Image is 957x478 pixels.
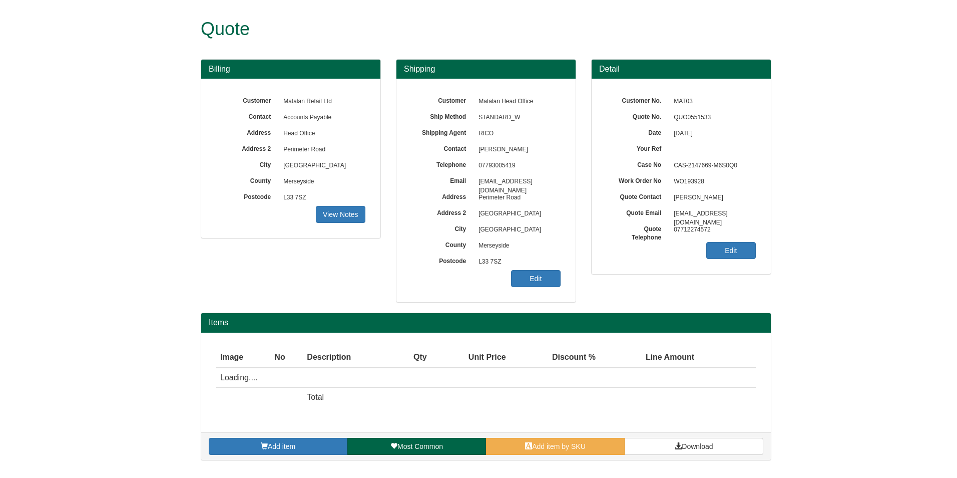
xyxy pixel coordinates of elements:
[209,318,763,327] h2: Items
[216,368,698,388] td: Loading....
[510,348,600,368] th: Discount %
[473,94,561,110] span: Matalan Head Office
[278,142,365,158] span: Perimeter Road
[674,178,704,185] span: WO193928
[473,174,561,190] span: [EMAIL_ADDRESS][DOMAIN_NAME]
[607,206,669,217] label: Quote Email
[216,158,278,169] label: City
[411,94,473,105] label: Customer
[473,238,561,254] span: Merseyside
[216,126,278,137] label: Address
[473,110,561,126] span: STANDARD_W
[278,174,365,190] span: Merseyside
[669,158,756,174] span: CAS-2147669-M6S0Q0
[473,222,561,238] span: [GEOGRAPHIC_DATA]
[278,158,365,174] span: [GEOGRAPHIC_DATA]
[607,110,669,121] label: Quote No.
[411,222,473,233] label: City
[607,94,669,105] label: Customer No.
[393,348,430,368] th: Qty
[411,158,473,169] label: Telephone
[473,142,561,158] span: [PERSON_NAME]
[599,65,763,74] h3: Detail
[669,222,756,238] span: 07712274572
[411,238,473,250] label: County
[216,174,278,185] label: County
[303,388,393,407] td: Total
[411,254,473,266] label: Postcode
[397,442,443,450] span: Most Common
[216,190,278,201] label: Postcode
[607,174,669,185] label: Work Order No
[411,110,473,121] label: Ship Method
[278,94,365,110] span: Matalan Retail Ltd
[607,142,669,153] label: Your Ref
[682,442,713,450] span: Download
[404,65,568,74] h3: Shipping
[411,206,473,217] label: Address 2
[600,348,698,368] th: Line Amount
[473,254,561,270] span: L33 7SZ
[607,190,669,201] label: Quote Contact
[411,174,473,185] label: Email
[669,190,756,206] span: [PERSON_NAME]
[669,206,756,222] span: [EMAIL_ADDRESS][DOMAIN_NAME]
[216,142,278,153] label: Address 2
[669,126,756,142] span: [DATE]
[431,348,510,368] th: Unit Price
[216,110,278,121] label: Contact
[473,126,561,142] span: RICO
[607,158,669,169] label: Case No
[303,348,393,368] th: Description
[411,126,473,137] label: Shipping Agent
[706,242,756,259] a: Edit
[411,142,473,153] label: Contact
[532,442,586,450] span: Add item by SKU
[473,190,561,206] span: Perimeter Road
[268,442,295,450] span: Add item
[316,206,365,223] a: View Notes
[669,94,756,110] span: MAT03
[511,270,561,287] a: Edit
[270,348,303,368] th: No
[607,222,669,242] label: Quote Telephone
[201,19,734,39] h1: Quote
[278,110,365,126] span: Accounts Payable
[607,126,669,137] label: Date
[473,158,561,174] span: 07793005419
[411,190,473,201] label: Address
[209,65,373,74] h3: Billing
[216,348,270,368] th: Image
[278,190,365,206] span: L33 7SZ
[216,94,278,105] label: Customer
[669,110,756,126] span: QUO0551533
[473,206,561,222] span: [GEOGRAPHIC_DATA]
[278,126,365,142] span: Head Office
